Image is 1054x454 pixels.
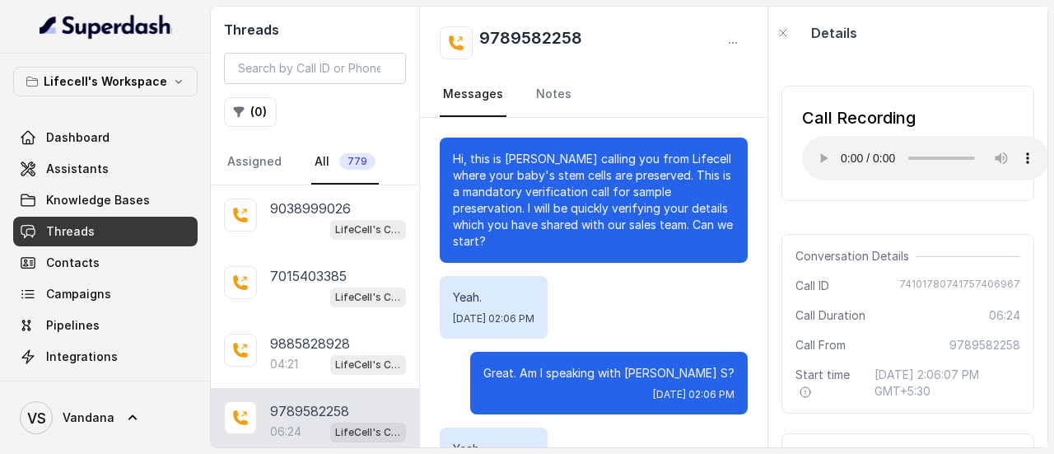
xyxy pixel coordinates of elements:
[335,424,401,441] p: LifeCell's Call Assistant
[440,73,748,117] nav: Tabs
[453,312,534,325] span: [DATE] 02:06 PM
[270,424,301,440] p: 06:24
[44,72,167,91] p: Lifecell's Workspace
[270,199,351,218] p: 9038999026
[27,410,46,427] text: VS
[335,222,401,238] p: LifeCell's Call Assistant
[795,248,916,264] span: Conversation Details
[13,217,198,246] a: Threads
[479,26,582,59] h2: 9789582258
[270,266,347,286] p: 7015403385
[46,349,118,365] span: Integrations
[46,161,109,177] span: Assistants
[802,106,1049,129] div: Call Recording
[13,154,198,184] a: Assistants
[802,136,1049,180] audio: Your browser does not support the audio element.
[270,356,298,372] p: 04:21
[13,311,198,340] a: Pipelines
[311,140,379,185] a: All779
[13,185,198,215] a: Knowledge Bases
[795,337,846,353] span: Call From
[224,140,285,185] a: Assigned
[335,289,401,306] p: LifeCell's Call Assistant
[46,255,100,271] span: Contacts
[533,73,575,117] a: Notes
[440,73,506,117] a: Messages
[483,365,735,381] p: Great. Am I speaking with [PERSON_NAME] S?
[13,395,198,441] a: Vandana
[874,367,1020,400] span: [DATE] 2:06:07 PM GMT+5:30
[811,23,857,43] p: Details
[224,97,277,127] button: (0)
[63,410,114,426] span: Vandana
[224,140,406,185] nav: Tabs
[224,20,406,40] h2: Threads
[653,388,735,401] span: [DATE] 02:06 PM
[13,248,198,278] a: Contacts
[335,357,401,373] p: LifeCell's Call Assistant
[13,373,198,403] a: API Settings
[46,223,95,240] span: Threads
[899,278,1020,294] span: 74101780741757406967
[949,337,1020,353] span: 9789582258
[224,53,406,84] input: Search by Call ID or Phone Number
[13,67,198,96] button: Lifecell's Workspace
[46,129,110,146] span: Dashboard
[40,13,172,40] img: light.svg
[795,278,829,294] span: Call ID
[453,151,735,250] p: Hi, this is [PERSON_NAME] calling you from Lifecell where your baby's stem cells are preserved. T...
[270,334,350,353] p: 9885828928
[46,380,118,396] span: API Settings
[270,401,349,421] p: 9789582258
[46,317,100,334] span: Pipelines
[989,307,1020,324] span: 06:24
[13,279,198,309] a: Campaigns
[453,289,534,306] p: Yeah.
[339,153,375,170] span: 779
[46,286,111,302] span: Campaigns
[795,307,865,324] span: Call Duration
[13,342,198,372] a: Integrations
[46,192,150,208] span: Knowledge Bases
[795,367,861,400] span: Start time
[13,123,198,152] a: Dashboard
